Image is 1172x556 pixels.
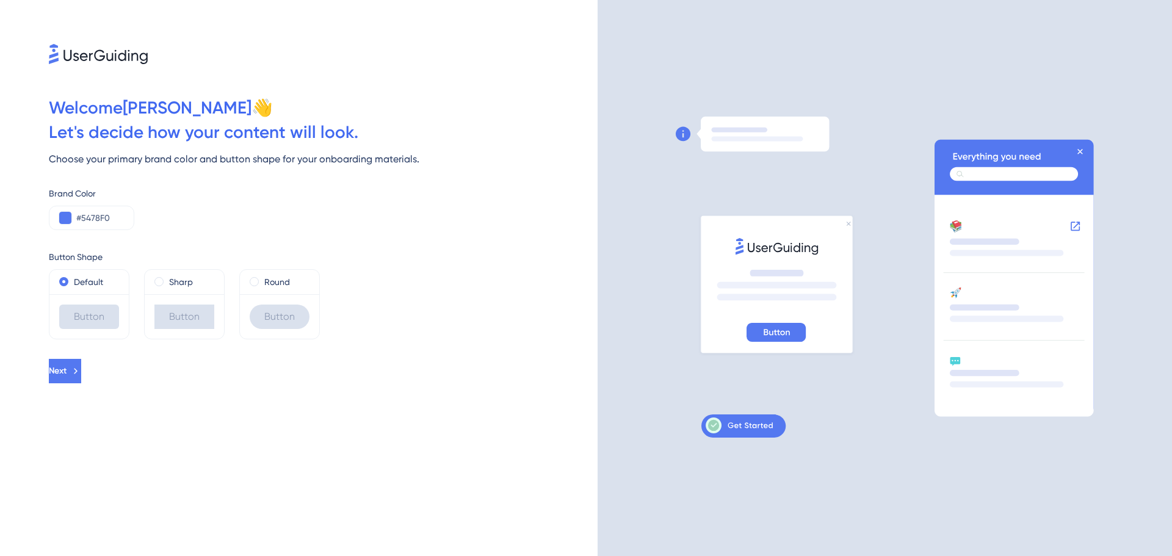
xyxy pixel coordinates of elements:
div: Choose your primary brand color and button shape for your onboarding materials. [49,152,598,167]
label: Default [74,275,103,289]
label: Sharp [169,275,193,289]
span: Next [49,364,67,378]
button: Next [49,359,81,383]
div: Brand Color [49,186,598,201]
div: Welcome [PERSON_NAME] 👋 [49,96,598,120]
div: Button [59,305,119,329]
div: Button [154,305,214,329]
div: Let ' s decide how your content will look. [49,120,598,145]
label: Round [264,275,290,289]
div: Button [250,305,309,329]
div: Button Shape [49,250,598,264]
